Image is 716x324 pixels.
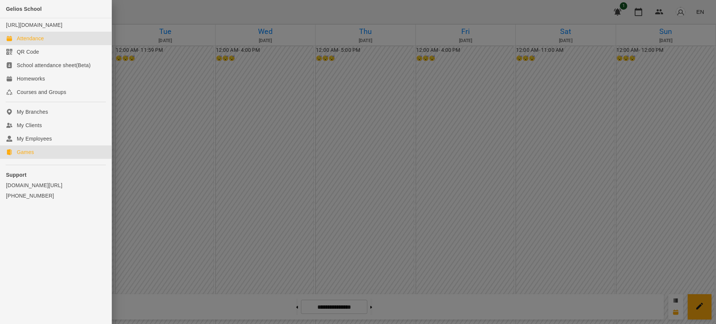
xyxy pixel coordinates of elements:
div: QR Code [17,48,39,56]
div: Attendance [17,35,44,42]
div: Courses and Groups [17,88,66,96]
a: [PHONE_NUMBER] [6,192,106,199]
div: My Branches [17,108,48,116]
a: [DOMAIN_NAME][URL] [6,182,106,189]
div: Homeworks [17,75,45,82]
span: Gelios School [6,6,42,12]
div: School attendance sheet(Beta) [17,62,91,69]
div: My Clients [17,122,42,129]
p: Support [6,171,106,179]
div: Games [17,148,34,156]
div: My Employees [17,135,52,142]
a: [URL][DOMAIN_NAME] [6,22,62,28]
